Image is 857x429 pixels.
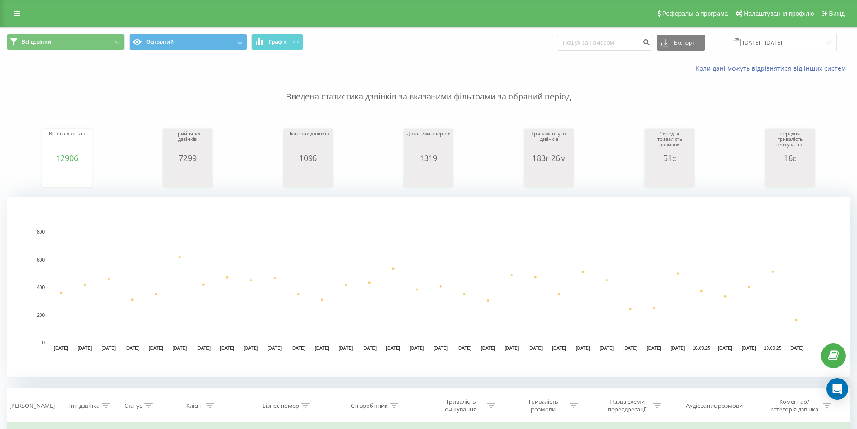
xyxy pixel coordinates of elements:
text: [DATE] [789,346,803,351]
text: 16.09.25 [693,346,710,351]
text: [DATE] [410,346,424,351]
text: 200 [37,313,45,318]
text: [DATE] [528,346,543,351]
text: [DATE] [362,346,377,351]
text: [DATE] [647,346,661,351]
text: [DATE] [78,346,92,351]
svg: A chart. [286,163,331,190]
div: Назва схеми переадресації [603,398,651,413]
text: [DATE] [149,346,163,351]
div: 1319 [406,154,451,163]
div: Тривалість розмови [519,398,567,413]
span: Графік [269,39,287,45]
text: [DATE] [220,346,234,351]
text: [DATE] [268,346,282,351]
button: Основний [129,34,247,50]
div: Тривалість усіх дзвінків [526,131,571,154]
span: Вихід [829,10,845,17]
div: Середня тривалість очікування [767,131,812,154]
text: [DATE] [742,346,756,351]
button: Експорт [657,35,705,51]
text: 19.09.25 [764,346,781,351]
svg: A chart. [406,163,451,190]
text: [DATE] [718,346,732,351]
text: [DATE] [196,346,211,351]
input: Пошук за номером [557,35,652,51]
text: [DATE] [315,346,329,351]
div: Середня тривалість розмови [647,131,692,154]
text: [DATE] [125,346,139,351]
text: [DATE] [102,346,116,351]
div: Аудіозапис розмови [686,402,743,410]
div: Тривалість очікування [437,398,485,413]
text: [DATE] [671,346,685,351]
text: [DATE] [244,346,258,351]
div: Цільових дзвінків [286,131,331,154]
text: [DATE] [505,346,519,351]
svg: A chart. [767,163,812,190]
span: Реферальна програма [662,10,728,17]
p: Зведена статистика дзвінків за вказаними фільтрами за обраний період [7,73,850,103]
div: Всього дзвінків [45,131,90,154]
text: [DATE] [434,346,448,351]
text: [DATE] [481,346,495,351]
text: [DATE] [576,346,590,351]
div: [PERSON_NAME] [9,402,55,410]
div: Open Intercom Messenger [826,378,848,400]
svg: A chart. [45,163,90,190]
text: [DATE] [54,346,68,351]
text: 400 [37,285,45,290]
text: [DATE] [386,346,400,351]
button: Всі дзвінки [7,34,125,50]
div: Тип дзвінка [67,402,99,410]
text: [DATE] [291,346,305,351]
a: Коли дані можуть відрізнятися вiд інших систем [695,64,850,72]
div: 1096 [286,154,331,163]
span: Всі дзвінки [22,38,51,45]
text: [DATE] [457,346,471,351]
text: 600 [37,257,45,262]
div: 7299 [165,154,210,163]
div: Прийнятих дзвінків [165,131,210,154]
div: Бізнес номер [262,402,299,410]
text: [DATE] [623,346,637,351]
text: 0 [42,340,45,345]
button: Графік [251,34,303,50]
div: Статус [124,402,142,410]
div: 51с [647,154,692,163]
text: [DATE] [339,346,353,351]
text: [DATE] [552,346,566,351]
span: Налаштування профілю [744,10,814,17]
div: Коментар/категорія дзвінка [768,398,821,413]
svg: A chart. [526,163,571,190]
div: 12906 [45,154,90,163]
svg: A chart. [647,163,692,190]
text: 800 [37,230,45,235]
div: Клієнт [186,402,203,410]
text: [DATE] [173,346,187,351]
svg: A chart. [7,197,850,377]
div: 183г 26м [526,154,571,163]
div: Дзвонили вперше [406,131,451,154]
div: 16с [767,154,812,163]
div: Співробітник [351,402,388,410]
text: [DATE] [600,346,614,351]
svg: A chart. [165,163,210,190]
